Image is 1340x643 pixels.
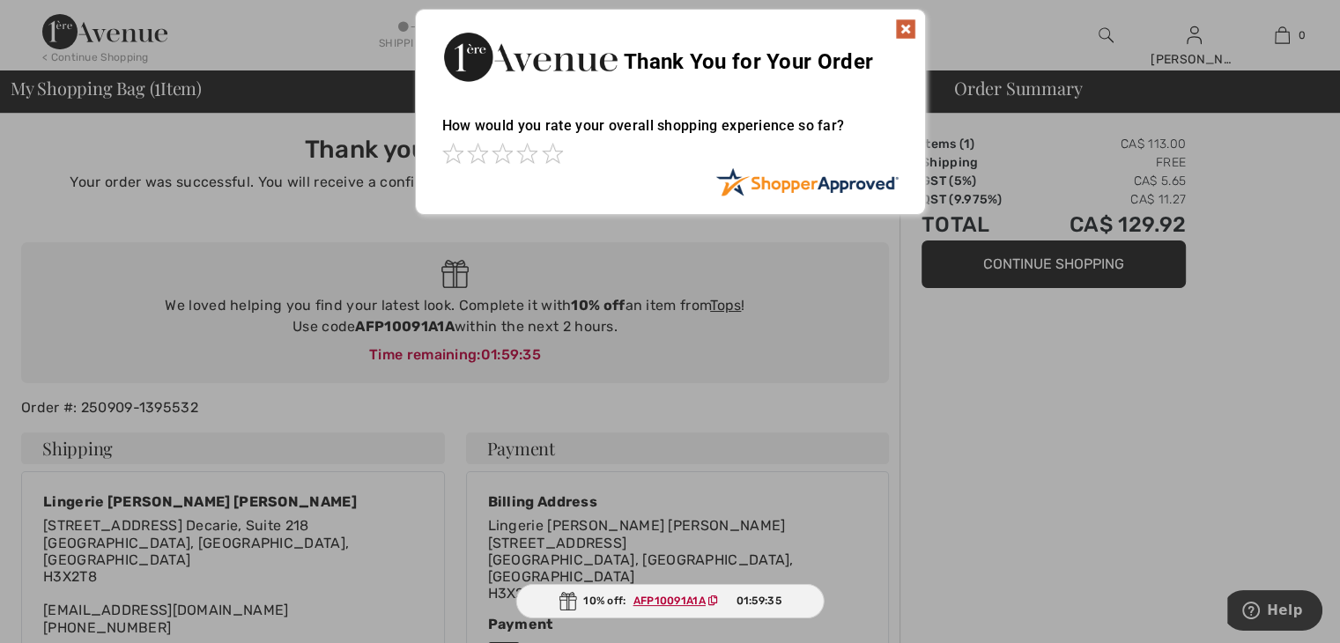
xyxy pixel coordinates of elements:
span: 01:59:35 [736,593,781,609]
div: How would you rate your overall shopping experience so far? [442,100,899,167]
ins: AFP10091A1A [633,595,706,607]
span: Thank You for Your Order [624,49,873,74]
img: Thank You for Your Order [442,27,618,86]
div: 10% off: [515,584,825,618]
img: x [895,18,916,40]
img: Gift.svg [559,592,576,610]
span: Help [40,12,76,28]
